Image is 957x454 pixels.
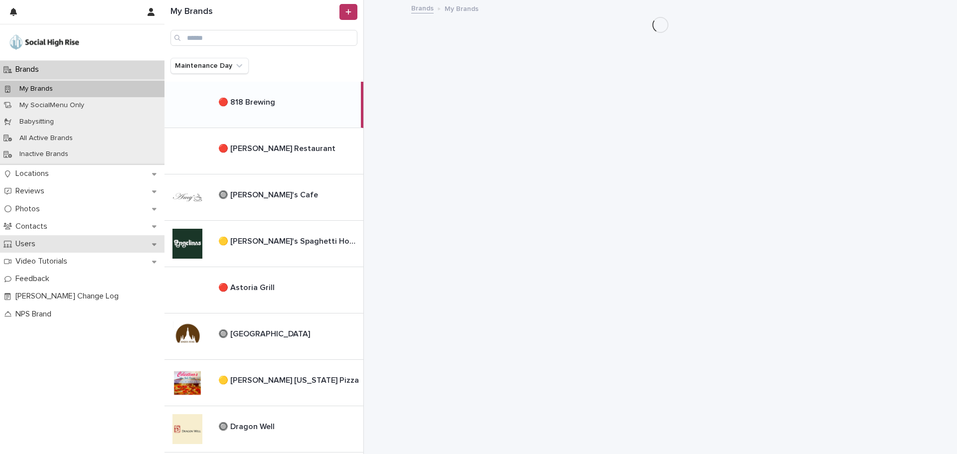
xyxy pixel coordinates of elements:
p: Photos [11,204,48,214]
p: My Brands [11,85,61,93]
p: 🟡 [PERSON_NAME] [US_STATE] Pizza [218,374,361,385]
a: Brands [411,2,434,13]
p: 🟡 [PERSON_NAME]'s Spaghetti House [218,235,361,246]
a: 🔘 [PERSON_NAME]'s Cafe🔘 [PERSON_NAME]'s Cafe [164,174,363,221]
input: Search [170,30,357,46]
p: 🔘 [GEOGRAPHIC_DATA] [218,327,312,339]
p: 🔴 818 Brewing [218,96,277,107]
a: 🟡 [PERSON_NAME] [US_STATE] Pizza🟡 [PERSON_NAME] [US_STATE] Pizza [164,360,363,406]
p: 🔘 Dragon Well [218,420,277,432]
p: Users [11,239,43,249]
a: 🔘 Dragon Well🔘 Dragon Well [164,406,363,453]
img: o5DnuTxEQV6sW9jFYBBf [8,32,81,52]
p: Locations [11,169,57,178]
p: [PERSON_NAME] Change Log [11,292,127,301]
p: Contacts [11,222,55,231]
a: 🟡 [PERSON_NAME]'s Spaghetti House🟡 [PERSON_NAME]'s Spaghetti House [164,221,363,267]
p: My SocialMenu Only [11,101,92,110]
p: Video Tutorials [11,257,75,266]
p: Feedback [11,274,57,284]
a: 🔘 [GEOGRAPHIC_DATA]🔘 [GEOGRAPHIC_DATA] [164,313,363,360]
button: Maintenance Day [170,58,249,74]
p: My Brands [445,2,478,13]
a: 🔴 Astoria Grill🔴 Astoria Grill [164,267,363,313]
p: All Active Brands [11,134,81,143]
h1: My Brands [170,6,337,17]
p: 🔴 Astoria Grill [218,281,277,293]
p: Reviews [11,186,52,196]
a: 🔴 [PERSON_NAME] Restaurant🔴 [PERSON_NAME] Restaurant [164,128,363,174]
p: Inactive Brands [11,150,76,158]
p: NPS Brand [11,309,59,319]
p: Brands [11,65,47,74]
p: 🔘 [PERSON_NAME]'s Cafe [218,188,320,200]
p: Babysitting [11,118,62,126]
a: 🔴 818 Brewing🔴 818 Brewing [164,82,363,128]
p: 🔴 [PERSON_NAME] Restaurant [218,142,337,153]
